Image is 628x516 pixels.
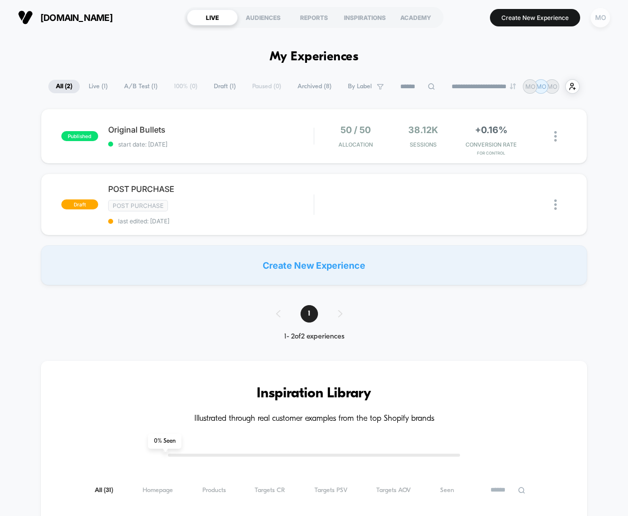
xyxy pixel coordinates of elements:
[81,80,115,93] span: Live ( 1 )
[314,487,347,494] span: Targets PSV
[108,141,314,148] span: start date: [DATE]
[475,125,507,135] span: +0.16%
[206,80,243,93] span: Draft ( 1 )
[490,9,580,26] button: Create New Experience
[202,487,226,494] span: Products
[104,487,113,494] span: ( 31 )
[340,125,371,135] span: 50 / 50
[392,141,455,148] span: Sessions
[339,9,390,25] div: INSPIRATIONS
[554,131,557,142] img: close
[95,487,113,494] span: All
[289,9,339,25] div: REPORTS
[338,141,373,148] span: Allocation
[376,487,411,494] span: Targets AOV
[510,83,516,89] img: end
[71,414,557,424] h4: Illustrated through real customer examples from the top Shopify brands
[255,487,285,494] span: Targets CR
[41,245,587,285] div: Create New Experience
[148,434,181,449] span: 0 % Seen
[547,83,557,90] p: MO
[61,131,98,141] span: published
[71,386,557,402] h3: Inspiration Library
[40,12,113,23] span: [DOMAIN_NAME]
[290,80,339,93] span: Archived ( 8 )
[18,10,33,25] img: Visually logo
[117,80,165,93] span: A/B Test ( 1 )
[108,200,168,211] span: Post Purchase
[15,9,116,25] button: [DOMAIN_NAME]
[588,7,613,28] button: MO
[108,184,314,194] span: POST PURCHASE
[143,487,173,494] span: Homepage
[187,9,238,25] div: LIVE
[348,83,372,90] span: By Label
[390,9,441,25] div: ACADEMY
[48,80,80,93] span: All ( 2 )
[591,8,610,27] div: MO
[61,199,98,209] span: draft
[460,141,522,148] span: CONVERSION RATE
[108,125,314,135] span: Original Bullets
[460,151,522,156] span: for Control
[440,487,454,494] span: Seen
[270,50,359,64] h1: My Experiences
[301,305,318,323] span: 1
[536,83,546,90] p: MO
[108,217,314,225] span: last edited: [DATE]
[408,125,438,135] span: 38.12k
[554,199,557,210] img: close
[266,333,362,341] div: 1 - 2 of 2 experiences
[525,83,535,90] p: MO
[238,9,289,25] div: AUDIENCES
